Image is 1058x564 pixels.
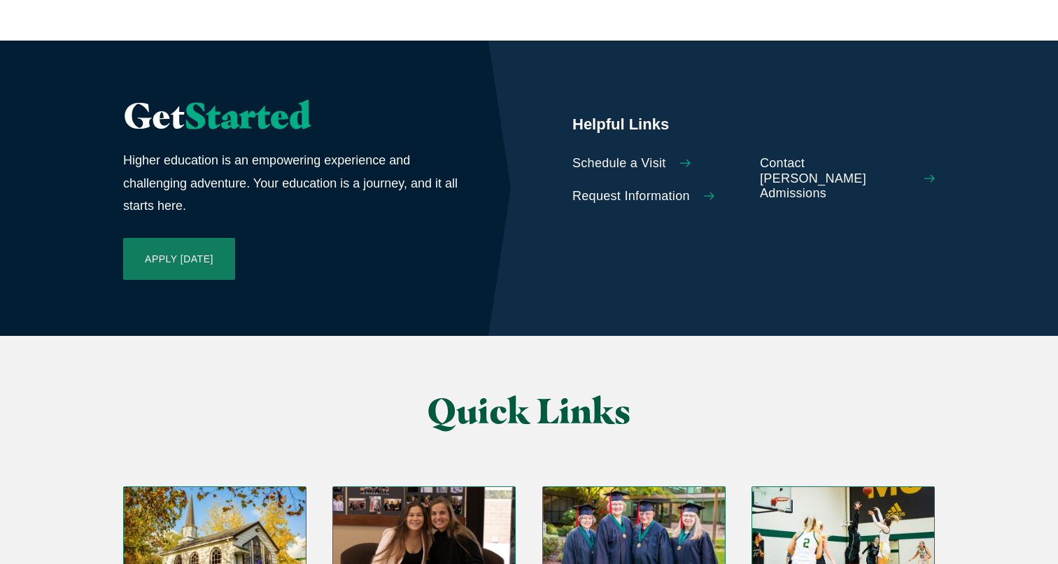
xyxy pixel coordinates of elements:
h5: Helpful Links [572,114,935,135]
a: Contact [PERSON_NAME] Admissions [760,156,935,202]
a: Apply [DATE] [123,238,235,280]
h2: Quick Links [263,392,796,430]
span: Request Information [572,189,690,204]
span: Started [185,94,311,137]
a: Request Information [572,189,747,204]
a: Schedule a Visit [572,156,747,171]
p: Higher education is an empowering experience and challenging adventure. Your education is a journ... [123,149,460,217]
h2: Get [123,97,460,135]
span: Schedule a Visit [572,156,666,171]
span: Contact [PERSON_NAME] Admissions [760,156,910,202]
